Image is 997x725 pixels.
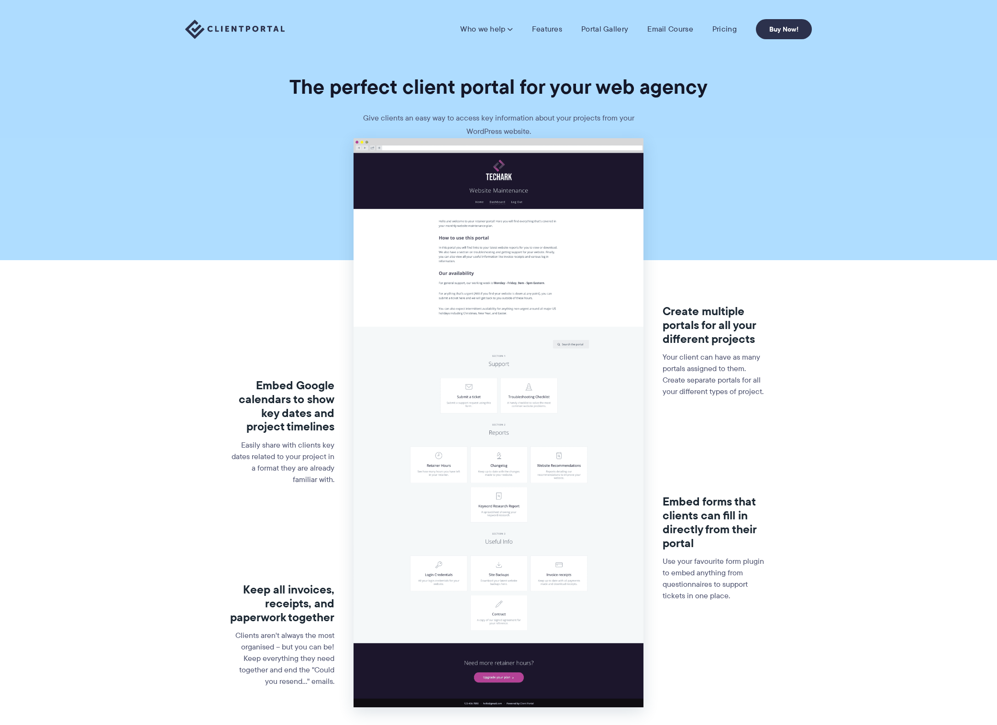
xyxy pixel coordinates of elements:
p: Give clients an easy way to access key information about your projects from your WordPress website. [355,111,642,138]
p: Easily share with clients key dates related to your project in a format they are already familiar... [230,439,335,485]
a: Features [532,24,562,34]
a: Who we help [460,24,512,34]
p: Use your favourite form plugin to embed anything from questionnaires to support tickets in one pl... [663,556,767,602]
a: Email Course [647,24,693,34]
a: Pricing [712,24,737,34]
p: Your client can have as many portals assigned to them. Create separate portals for all your diffe... [663,352,767,397]
h3: Create multiple portals for all your different projects [663,305,767,346]
h3: Embed Google calendars to show key dates and project timelines [230,379,335,434]
p: Clients aren't always the most organised – but you can be! Keep everything they need together and... [230,630,335,687]
a: Buy Now! [756,19,812,39]
h3: Embed forms that clients can fill in directly from their portal [663,495,767,550]
a: Portal Gallery [581,24,628,34]
h3: Keep all invoices, receipts, and paperwork together [230,583,335,624]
